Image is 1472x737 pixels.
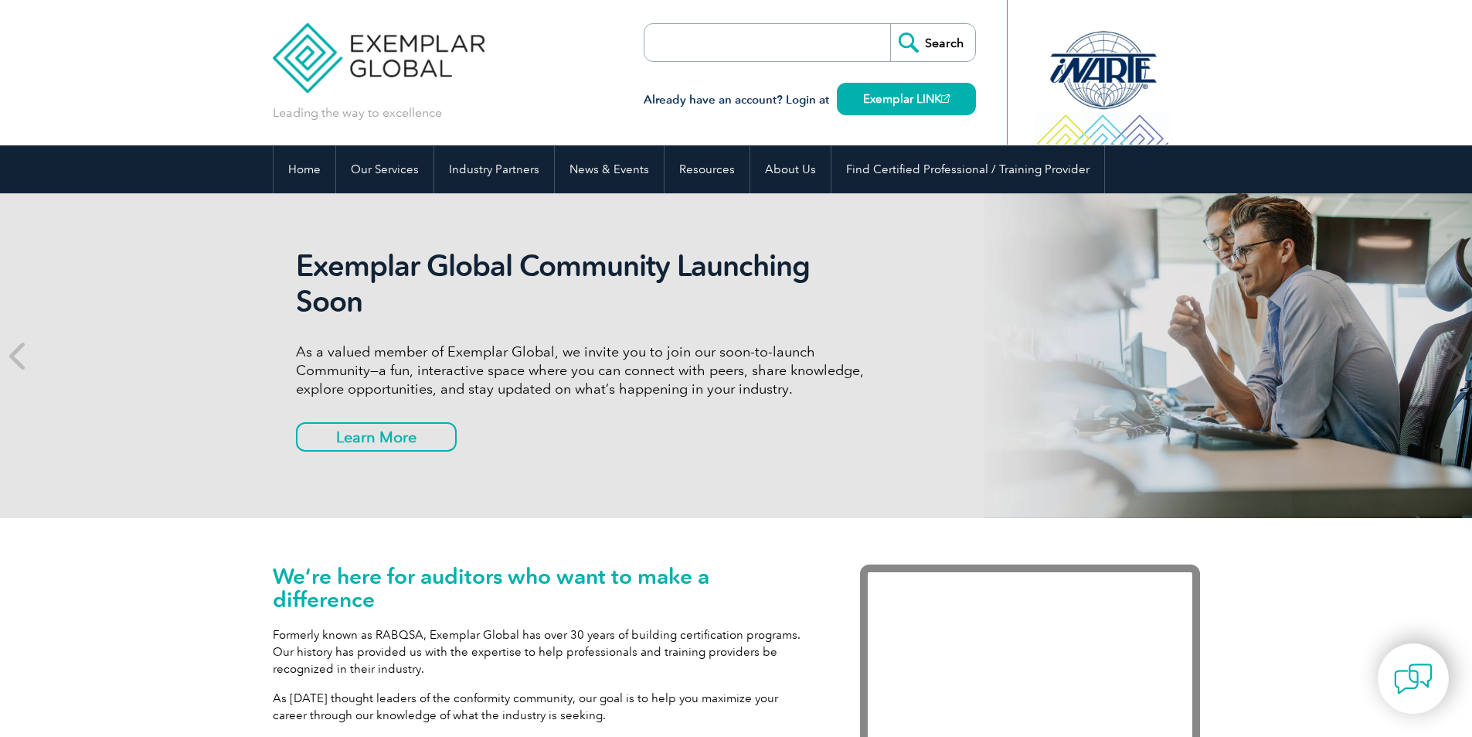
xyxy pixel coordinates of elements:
a: Exemplar LINK [837,83,976,115]
input: Search [890,24,975,61]
img: open_square.png [941,94,950,103]
a: About Us [750,145,831,193]
a: Our Services [336,145,433,193]
img: contact-chat.png [1394,660,1433,698]
a: Industry Partners [434,145,554,193]
a: News & Events [555,145,664,193]
h1: We’re here for auditors who want to make a difference [273,565,814,611]
a: Home [274,145,335,193]
h2: Exemplar Global Community Launching Soon [296,248,875,319]
p: As a valued member of Exemplar Global, we invite you to join our soon-to-launch Community—a fun, ... [296,343,875,398]
h3: Already have an account? Login at [644,90,976,110]
a: Learn More [296,422,457,452]
a: Resources [665,145,750,193]
p: Leading the way to excellence [273,104,442,121]
a: Find Certified Professional / Training Provider [831,145,1104,193]
p: Formerly known as RABQSA, Exemplar Global has over 30 years of building certification programs. O... [273,626,814,677]
p: As [DATE] thought leaders of the conformity community, our goal is to help you maximize your care... [273,690,814,724]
